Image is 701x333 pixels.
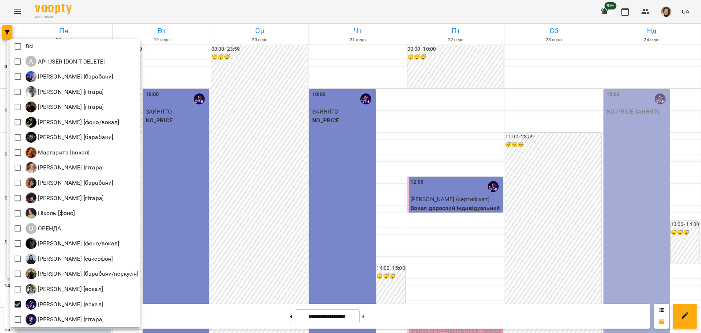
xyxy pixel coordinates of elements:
[37,285,103,294] p: [PERSON_NAME] [вокал]
[26,284,103,295] a: Т [PERSON_NAME] [вокал]
[26,162,37,173] img: М
[26,314,104,325] a: Я [PERSON_NAME] [гітара]
[26,132,37,143] img: К
[26,162,104,173] a: М [PERSON_NAME] [гітара]
[26,253,113,264] a: П [PERSON_NAME] [саксофон]
[26,102,104,112] a: А [PERSON_NAME] [гітара]
[26,208,37,219] img: Н
[26,102,37,112] img: А
[26,86,104,97] div: Андрей Головерда [гітара]
[26,223,61,234] a: О ОРЕНДА
[26,314,104,325] div: Ярослав [гітара]
[26,208,75,219] a: Н Ніколь [фоно]
[37,133,114,142] p: [PERSON_NAME] [барабани]
[26,132,114,143] div: Козаченко Євгеній [барабани]
[26,117,119,128] a: Д [PERSON_NAME] [фоно/вокал]
[26,268,139,279] a: С [PERSON_NAME] [барабани/перкусія]
[37,57,105,66] p: API USER [DON'T DELETE]
[26,223,37,234] div: О
[26,299,37,310] img: Х
[26,177,114,188] a: Н [PERSON_NAME] [барабани]
[37,224,61,233] p: ОРЕНДА
[37,239,119,248] p: [PERSON_NAME] [фоно/вокал]
[37,194,104,203] p: [PERSON_NAME] [гітара]
[26,177,37,188] img: Н
[37,269,139,278] p: [PERSON_NAME] [барабани/перкусія]
[37,209,75,218] p: Ніколь [фоно]
[26,117,37,128] img: Д
[37,118,119,127] p: [PERSON_NAME] [фоно/вокал]
[26,71,114,82] div: Єгор [барабани]
[37,148,90,157] p: Маргарита [вокал]
[37,254,113,263] p: [PERSON_NAME] [саксофон]
[26,42,34,51] p: Всі
[26,86,104,97] a: А [PERSON_NAME] [гітара]
[26,71,37,82] img: Є
[26,147,90,158] div: Маргарита [вокал]
[26,102,104,112] div: Антон [гітара]
[37,72,114,81] p: [PERSON_NAME] [барабани]
[26,147,37,158] img: М
[26,147,90,158] a: М Маргарита [вокал]
[37,315,104,324] p: [PERSON_NAME] [гітара]
[26,314,37,325] img: Я
[26,299,103,310] a: Х [PERSON_NAME] [вокал]
[26,284,37,295] img: Т
[37,163,104,172] p: [PERSON_NAME] [гітара]
[37,88,104,96] p: [PERSON_NAME] [гітара]
[26,162,104,173] div: Михайло [гітара]
[26,238,37,249] img: О
[26,56,37,67] div: A
[26,192,104,203] a: Н [PERSON_NAME] [гітара]
[26,192,104,203] div: Непомняща Марія [гітара]
[26,192,37,203] img: Н
[26,238,119,249] a: О [PERSON_NAME] [фоно/вокал]
[26,268,37,279] img: С
[26,299,103,310] div: Христина Андреєва [вокал]
[26,56,105,67] div: API USER [DON'T DELETE]
[26,177,114,188] div: Настя Поганка [барабани]
[37,300,103,309] p: [PERSON_NAME] [вокал]
[26,71,114,82] a: Є [PERSON_NAME] [барабани]
[26,132,114,143] a: К [PERSON_NAME] [барабани]
[26,117,119,128] div: Дарія [фоно/вокал]
[37,179,114,187] p: [PERSON_NAME] [барабани]
[37,103,104,111] p: [PERSON_NAME] [гітара]
[26,253,37,264] img: П
[26,86,37,97] img: А
[26,56,105,67] a: A API USER [DON'T DELETE]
